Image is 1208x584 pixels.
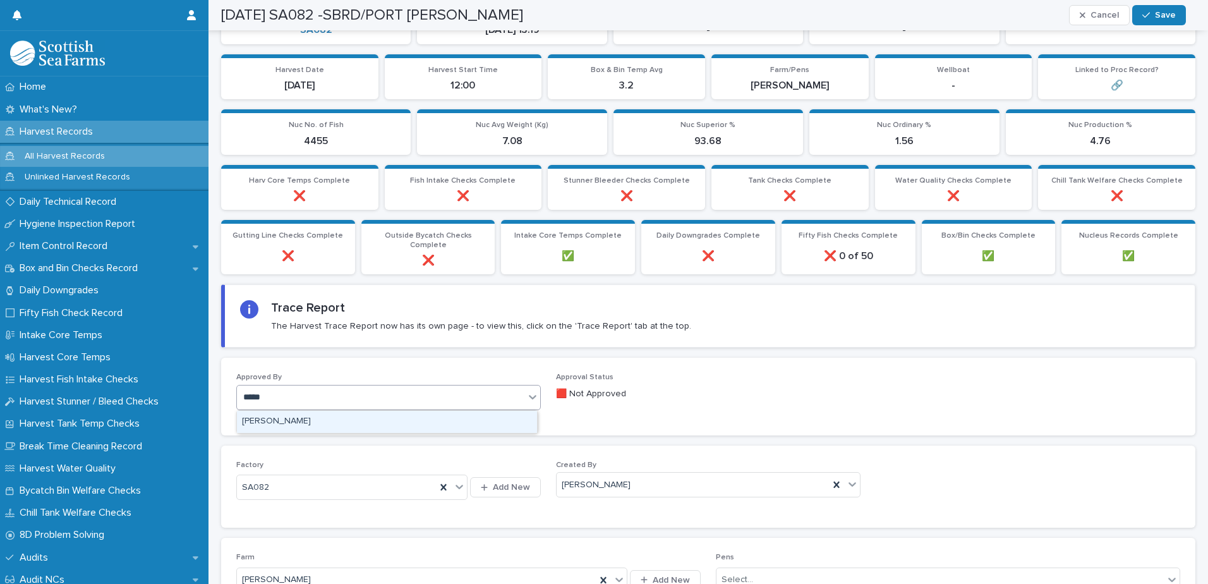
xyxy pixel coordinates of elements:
span: Box/Bin Checks Complete [941,232,1036,240]
span: Nuc No. of Fish [289,121,344,129]
span: Nucleus Records Complete [1079,232,1178,240]
p: Harvest Tank Temp Checks [15,418,150,430]
p: Harvest Stunner / Bleed Checks [15,396,169,408]
span: Box & Bin Temp Avg [591,66,663,74]
p: ❌ [369,255,488,267]
p: ❌ [883,190,1025,202]
span: Farm/Pens [770,66,809,74]
p: Home [15,81,56,93]
p: ✅ [1069,250,1188,262]
span: Save [1155,11,1176,20]
span: Farm [236,554,255,561]
p: ❌ [719,190,861,202]
p: What's New? [15,104,87,116]
span: Harvest Start Time [428,66,498,74]
p: Harvest Records [15,126,103,138]
p: Bycatch Bin Welfare Checks [15,485,151,497]
button: Save [1132,5,1186,25]
p: 8D Problem Solving [15,529,114,541]
p: Unlinked Harvest Records [15,172,140,183]
span: Harv Core Temps Complete [249,177,350,185]
span: Created By [556,461,596,469]
span: Outside Bycatch Checks Complete [385,232,472,248]
span: Cancel [1090,11,1119,20]
div: Matt Bracegirdle [237,411,537,433]
p: 🟥 Not Approved [556,387,861,401]
span: Wellboat [937,66,970,74]
p: ❌ [229,190,371,202]
span: Chill Tank Welfare Checks Complete [1051,177,1183,185]
p: ✅ [929,250,1048,262]
p: Daily Technical Record [15,196,126,208]
p: Fifty Fish Check Record [15,307,133,319]
p: Box and Bin Checks Record [15,262,148,274]
span: Add New [493,483,530,492]
p: All Harvest Records [15,151,115,162]
h2: Trace Report [271,300,345,315]
p: 4.76 [1013,135,1188,147]
p: [PERSON_NAME] [719,80,861,92]
p: Chill Tank Welfare Checks [15,507,142,519]
span: Nuc Ordinary % [877,121,931,129]
p: 7.08 [425,135,599,147]
span: Approval Status [556,374,613,381]
span: Daily Downgrades Complete [656,232,760,240]
p: 12:00 [392,80,535,92]
p: ❌ [649,250,768,262]
p: Hygiene Inspection Report [15,218,145,230]
p: Daily Downgrades [15,284,109,296]
span: Factory [236,461,263,469]
span: Fifty Fish Checks Complete [799,232,898,240]
span: Harvest Date [275,66,324,74]
h2: [DATE] SA082 -SBRD/PORT [PERSON_NAME] [221,6,523,25]
p: 1.56 [817,135,991,147]
span: Linked to Proc Record? [1075,66,1159,74]
p: Harvest Water Quality [15,463,126,475]
span: Fish Intake Checks Complete [410,177,516,185]
button: Add New [470,477,541,497]
span: Water Quality Checks Complete [895,177,1012,185]
p: Intake Core Temps [15,329,112,341]
p: Harvest Core Temps [15,351,121,363]
p: 3.2 [555,80,698,92]
span: Tank Checks Complete [748,177,831,185]
p: ❌ 0 of 50 [789,250,908,262]
span: SA082 [242,481,269,494]
button: Cancel [1069,5,1130,25]
span: Pens [716,554,734,561]
p: The Harvest Trace Report now has its own page - to view this, click on the 'Trace Report' tab at ... [271,320,691,332]
p: Harvest Fish Intake Checks [15,374,148,386]
p: Audits [15,552,58,564]
p: 93.68 [621,135,795,147]
p: - [883,80,1025,92]
p: ❌ [1046,190,1188,202]
p: 4455 [229,135,403,147]
p: Break Time Cleaning Record [15,441,152,453]
p: [DATE] [229,80,371,92]
span: Approved By [236,374,282,381]
span: Nuc Superior % [680,121,735,129]
p: ❌ [229,250,347,262]
p: 🔗 [1046,80,1188,92]
p: ❌ [555,190,698,202]
span: Nuc Avg Weight (Kg) [476,121,548,129]
span: [PERSON_NAME] [562,478,631,492]
img: mMrefqRFQpe26GRNOUkG [10,40,105,66]
p: ✅ [509,250,627,262]
span: Gutting Line Checks Complete [233,232,343,240]
span: Stunner Bleeder Checks Complete [564,177,690,185]
p: ❌ [392,190,535,202]
p: Item Control Record [15,240,118,252]
span: Intake Core Temps Complete [514,232,622,240]
span: Nuc Production % [1068,121,1132,129]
